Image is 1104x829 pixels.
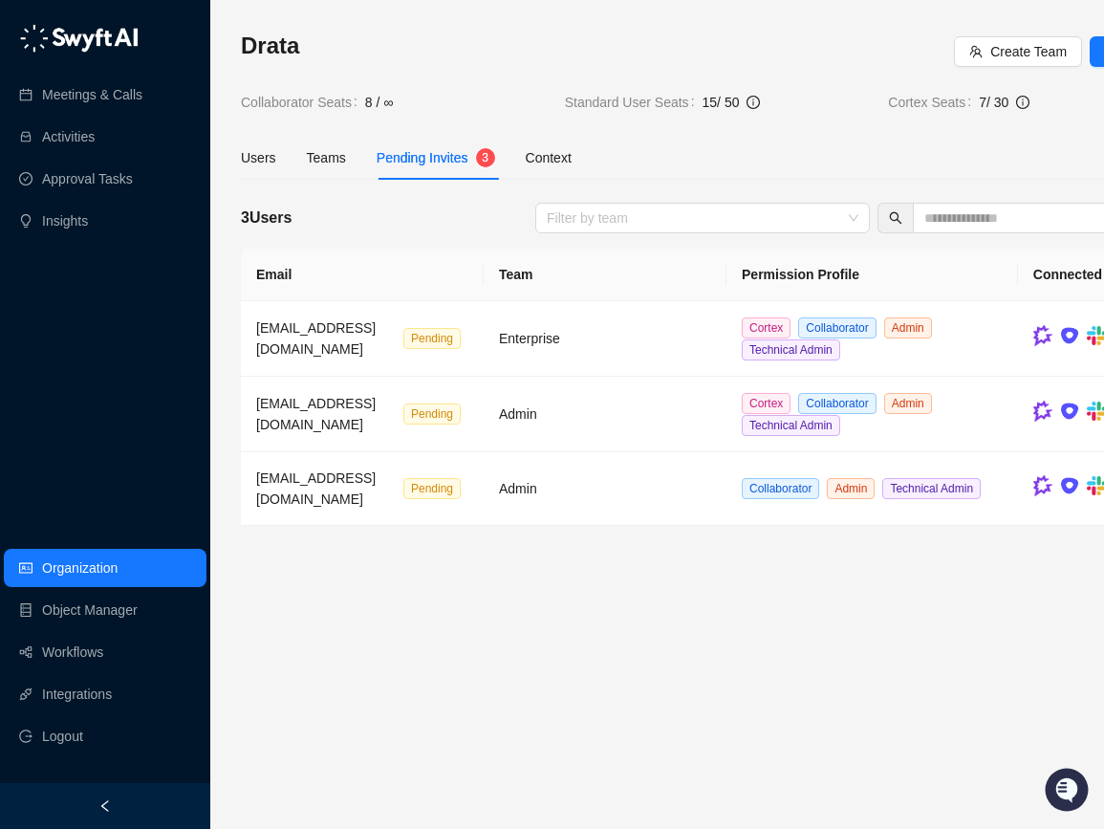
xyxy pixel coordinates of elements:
div: Users [241,147,276,168]
span: Pending [403,328,461,349]
a: 📚Docs [11,260,78,295]
span: Collaborator [742,478,819,499]
div: Start new chat [65,173,314,192]
span: Logout [42,717,83,755]
span: [EMAIL_ADDRESS][DOMAIN_NAME] [256,396,376,432]
span: [EMAIL_ADDRESS][DOMAIN_NAME] [256,470,376,507]
a: Insights [42,202,88,240]
span: Technical Admin [882,478,981,499]
h5: 3 Users [241,207,292,229]
span: Cortex Seats [888,92,979,113]
span: Technical Admin [742,415,840,436]
span: 3 [482,151,488,164]
span: Cortex [742,317,790,338]
iframe: Open customer support [1043,766,1094,818]
td: Enterprise [484,301,726,377]
span: Pending [403,404,461,425]
img: gong-Dwh8HbPa.png [1033,325,1052,346]
h2: How can we help? [19,107,348,138]
a: Workflows [42,633,103,671]
h3: Drata [241,31,954,61]
span: info-circle [747,96,760,109]
span: Create Team [990,41,1067,62]
span: 15 / 50 [703,95,740,110]
div: 📚 [19,270,34,285]
span: Standard User Seats [565,92,703,113]
img: gong-Dwh8HbPa.png [1033,401,1052,422]
span: Status [105,268,147,287]
span: info-circle [1016,96,1029,109]
span: Docs [38,268,71,287]
button: Create Team [954,36,1082,67]
a: Organization [42,549,118,587]
span: 7 / 30 [979,95,1008,110]
img: 5124521997842_fc6d7dfcefe973c2e489_88.png [19,173,54,207]
td: Admin [484,377,726,452]
div: Teams [307,147,346,168]
img: ix+ea6nV3o2uKgAAAABJRU5ErkJggg== [1060,476,1079,495]
span: Admin [884,317,932,338]
span: Admin [884,393,932,414]
span: team [969,45,983,58]
img: logo-05li4sbe.png [19,24,139,53]
span: Pending Invites [377,150,468,165]
a: Activities [42,118,95,156]
img: gong-Dwh8HbPa.png [1033,475,1052,496]
a: Meetings & Calls [42,76,142,114]
span: left [98,799,112,813]
span: 8 / ∞ [365,92,393,113]
a: 📶Status [78,260,155,295]
td: Admin [484,452,726,526]
a: Powered byPylon [135,314,231,329]
img: Swyft AI [19,19,57,57]
span: Cortex [742,393,790,414]
a: Approval Tasks [42,160,133,198]
span: Admin [827,478,875,499]
a: Object Manager [42,591,138,629]
span: Pylon [190,315,231,329]
span: Pending [403,478,461,499]
img: ix+ea6nV3o2uKgAAAABJRU5ErkJggg== [1060,326,1079,345]
p: Welcome 👋 [19,76,348,107]
span: [EMAIL_ADDRESS][DOMAIN_NAME] [256,320,376,357]
th: Email [241,249,484,301]
div: 📶 [86,270,101,285]
th: Permission Profile [726,249,1018,301]
div: Context [526,147,572,168]
span: Technical Admin [742,339,840,360]
span: Collaborator Seats [241,92,365,113]
span: logout [19,730,32,743]
div: We're available if you need us! [65,192,242,207]
th: Team [484,249,726,301]
sup: 3 [476,148,495,167]
span: Collaborator [798,317,876,338]
span: search [889,211,902,225]
a: Integrations [42,675,112,713]
button: Start new chat [325,179,348,202]
img: ix+ea6nV3o2uKgAAAABJRU5ErkJggg== [1060,402,1079,421]
span: Collaborator [798,393,876,414]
